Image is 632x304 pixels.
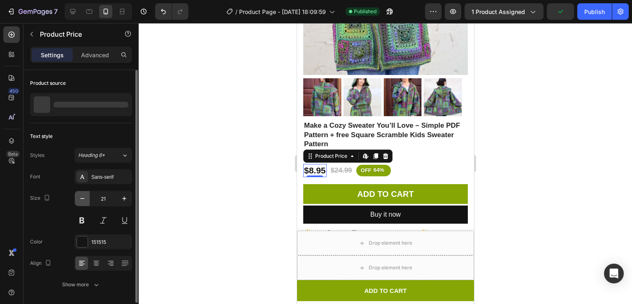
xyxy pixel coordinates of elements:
[604,264,624,283] div: Open Intercom Messenger
[30,238,43,246] div: Color
[297,23,474,304] iframe: Design area
[465,3,544,20] button: 1 product assigned
[30,258,53,269] div: Align
[577,3,612,20] button: Publish
[155,3,188,20] div: Undo/Redo
[6,151,20,157] div: Beta
[3,3,61,20] button: 7
[472,7,525,16] span: 1 product assigned
[584,7,605,16] div: Publish
[30,152,44,159] div: Styles
[81,51,109,59] p: Advanced
[30,80,66,87] div: Product source
[235,7,237,16] span: /
[30,133,53,140] div: Text style
[30,277,132,292] button: Show more
[54,7,58,16] p: 7
[78,152,105,159] span: Heading 6*
[41,51,64,59] p: Settings
[40,29,110,39] p: Product Price
[62,281,100,289] div: Show more
[91,239,130,246] div: 151515
[239,7,326,16] span: Product Page - [DATE] 18:09:59
[354,8,376,15] span: Published
[30,173,40,180] div: Font
[74,148,132,163] button: Heading 6*
[91,173,130,181] div: Sans-serif
[30,193,52,204] div: Size
[8,88,20,94] div: 450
